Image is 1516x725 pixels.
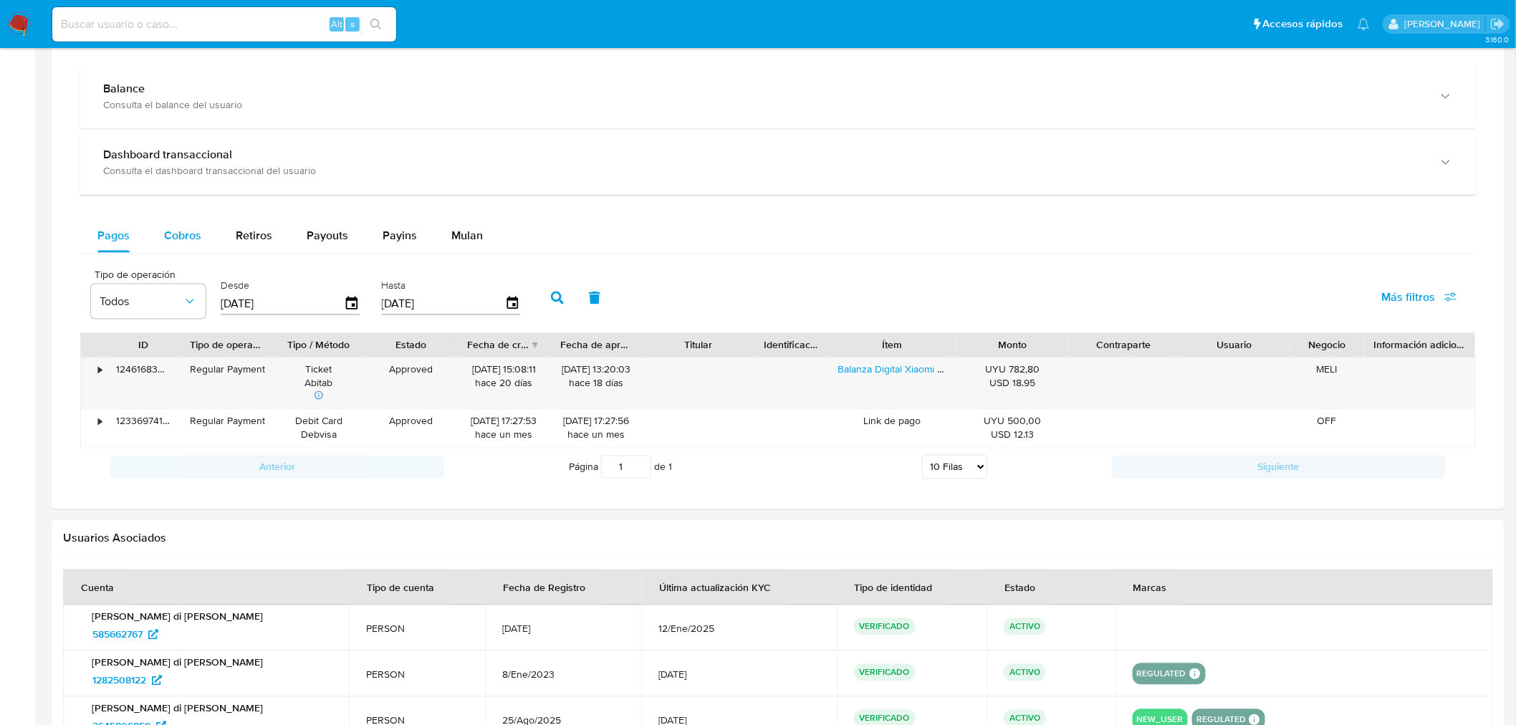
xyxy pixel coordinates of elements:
span: Accesos rápidos [1263,16,1343,32]
span: Alt [331,17,342,31]
span: 3.160.0 [1485,34,1509,45]
a: Notificaciones [1358,18,1370,30]
h2: Usuarios Asociados [63,532,1493,546]
input: Buscar usuario o caso... [52,15,396,34]
span: s [350,17,355,31]
p: mercedes.medrano@mercadolibre.com [1404,17,1485,31]
a: Salir [1490,16,1505,32]
button: search-icon [361,14,390,34]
